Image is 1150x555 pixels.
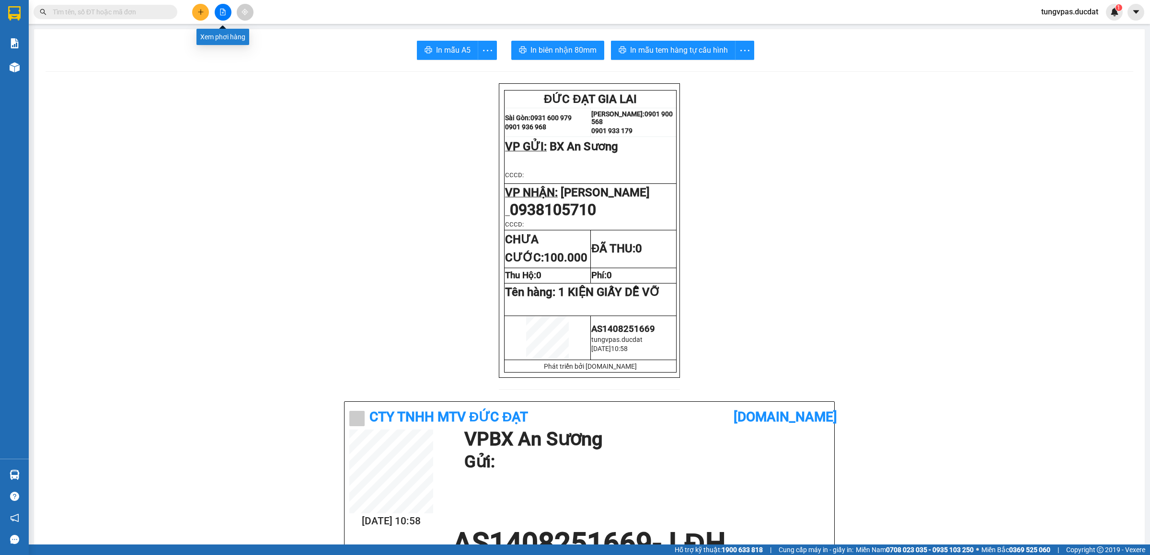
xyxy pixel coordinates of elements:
[192,4,209,21] button: plus
[675,544,763,555] span: Hỗ trợ kỹ thuật:
[1058,544,1059,555] span: |
[417,41,478,60] button: printerIn mẫu A5
[505,221,524,228] span: CCCD:
[770,544,771,555] span: |
[464,449,825,475] h1: Gửi:
[1117,4,1120,11] span: 1
[505,285,660,299] span: Tên hàng:
[505,233,587,264] strong: CHƯA CƯỚC:
[1127,4,1144,21] button: caret-down
[349,513,433,529] h2: [DATE] 10:58
[215,4,231,21] button: file-add
[511,41,604,60] button: printerIn biên nhận 80mm
[779,544,853,555] span: Cung cấp máy in - giấy in:
[40,9,46,15] span: search
[505,171,524,179] span: CCCD:
[505,360,677,373] td: Phát triển bởi [DOMAIN_NAME]
[53,7,166,17] input: Tìm tên, số ĐT hoặc mã đơn
[478,45,496,57] span: more
[544,251,587,264] span: 100.000
[856,544,974,555] span: Miền Nam
[10,62,20,72] img: warehouse-icon
[510,201,596,219] span: 0938105710
[241,9,248,15] span: aim
[591,127,632,135] strong: 0901 933 179
[8,6,21,21] img: logo-vxr
[10,38,20,48] img: solution-icon
[197,9,204,15] span: plus
[607,270,612,281] span: 0
[1132,8,1140,16] span: caret-down
[10,470,20,480] img: warehouse-icon
[536,270,541,281] span: 0
[505,140,547,153] span: VP GỬI:
[10,492,19,501] span: question-circle
[561,186,650,199] span: [PERSON_NAME]
[436,44,471,56] span: In mẫu A5
[550,140,618,153] span: BX An Sương
[10,513,19,522] span: notification
[981,544,1050,555] span: Miền Bắc
[1115,4,1122,11] sup: 1
[591,324,655,334] span: AS1408251669
[591,110,673,125] strong: 0901 900 568
[530,44,597,56] span: In biên nhận 80mm
[505,270,541,281] strong: Thu Hộ:
[478,41,497,60] button: more
[611,345,628,352] span: 10:58
[635,242,642,255] span: 0
[886,546,974,554] strong: 0708 023 035 - 0935 103 250
[976,548,979,552] span: ⚪️
[611,41,736,60] button: printerIn mẫu tem hàng tự cấu hình
[369,409,528,425] b: CTy TNHH MTV ĐỨC ĐẠT
[219,9,226,15] span: file-add
[736,45,754,57] span: more
[505,123,546,131] strong: 0901 936 968
[237,4,253,21] button: aim
[722,546,763,554] strong: 1900 633 818
[519,46,527,55] span: printer
[619,46,626,55] span: printer
[544,92,637,106] span: ĐỨC ĐẠT GIA LAI
[530,114,572,122] strong: 0931 600 979
[591,345,611,352] span: [DATE]
[1009,546,1050,554] strong: 0369 525 060
[558,285,660,299] span: 1 KIỆN GIẤY DỄ VỠ
[734,409,837,425] b: [DOMAIN_NAME]
[1097,546,1104,553] span: copyright
[505,186,558,199] span: VP NHẬN:
[1034,6,1106,18] span: tungvpas.ducdat
[630,44,728,56] span: In mẫu tem hàng tự cấu hình
[735,41,754,60] button: more
[591,110,644,118] strong: [PERSON_NAME]:
[505,114,530,122] strong: Sài Gòn:
[10,535,19,544] span: message
[591,270,612,281] strong: Phí:
[425,46,432,55] span: printer
[464,430,825,449] h1: VP BX An Sương
[1110,8,1119,16] img: icon-new-feature
[591,242,642,255] strong: ĐÃ THU:
[591,336,643,343] span: tungvpas.ducdat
